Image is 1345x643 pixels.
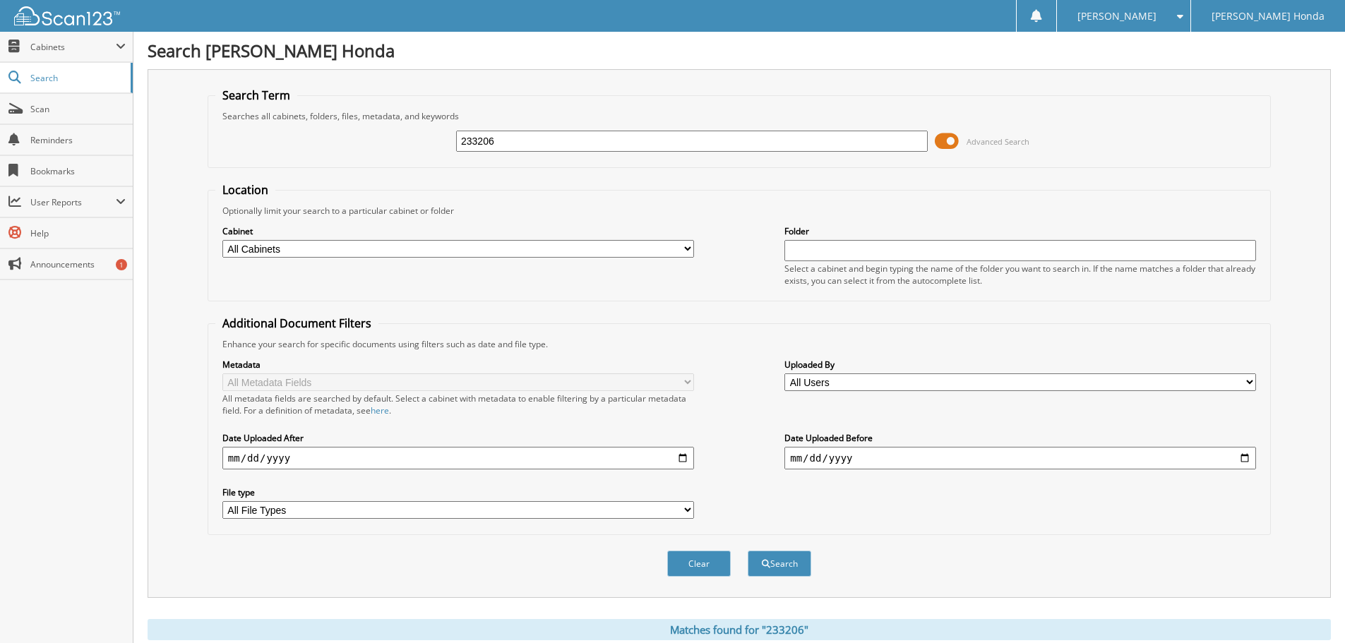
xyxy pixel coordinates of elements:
div: Select a cabinet and begin typing the name of the folder you want to search in. If the name match... [784,263,1256,287]
label: File type [222,486,694,498]
label: Cabinet [222,225,694,237]
legend: Additional Document Filters [215,316,378,331]
span: Advanced Search [967,136,1029,147]
div: All metadata fields are searched by default. Select a cabinet with metadata to enable filtering b... [222,392,694,416]
div: Optionally limit your search to a particular cabinet or folder [215,205,1263,217]
span: Reminders [30,134,126,146]
span: User Reports [30,196,116,208]
button: Search [748,551,811,577]
div: 1 [116,259,127,270]
label: Metadata [222,359,694,371]
span: Help [30,227,126,239]
label: Date Uploaded After [222,432,694,444]
input: start [222,447,694,469]
img: scan123-logo-white.svg [14,6,120,25]
button: Clear [667,551,731,577]
span: Bookmarks [30,165,126,177]
span: Cabinets [30,41,116,53]
label: Uploaded By [784,359,1256,371]
span: [PERSON_NAME] [1077,12,1156,20]
legend: Location [215,182,275,198]
legend: Search Term [215,88,297,103]
a: here [371,404,389,416]
span: Announcements [30,258,126,270]
div: Enhance your search for specific documents using filters such as date and file type. [215,338,1263,350]
span: [PERSON_NAME] Honda [1212,12,1325,20]
label: Folder [784,225,1256,237]
span: Scan [30,103,126,115]
div: Searches all cabinets, folders, files, metadata, and keywords [215,110,1263,122]
input: end [784,447,1256,469]
label: Date Uploaded Before [784,432,1256,444]
div: Matches found for "233206" [148,619,1331,640]
span: Search [30,72,124,84]
h1: Search [PERSON_NAME] Honda [148,39,1331,62]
